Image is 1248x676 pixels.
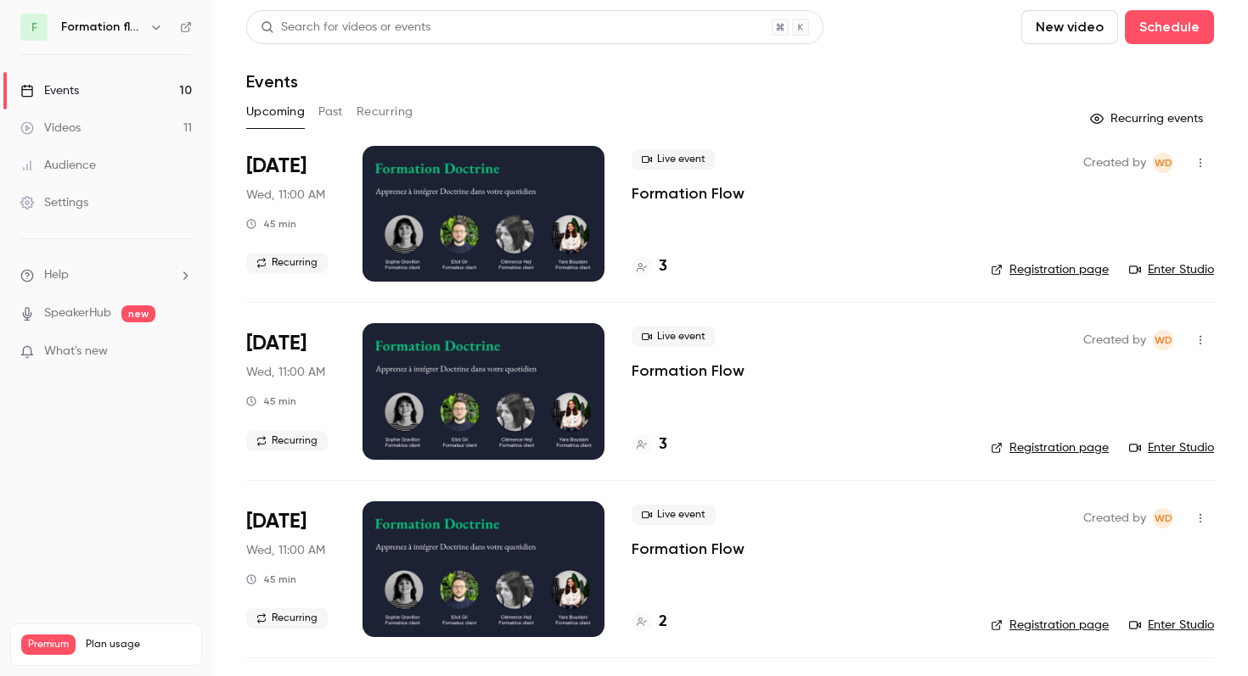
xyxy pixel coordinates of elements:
[1129,439,1214,456] a: Enter Studio
[1125,10,1214,44] button: Schedule
[659,433,667,456] h4: 3
[246,71,298,92] h1: Events
[659,255,667,278] h4: 3
[246,542,325,559] span: Wed, 11:00 AM
[246,217,296,231] div: 45 min
[1083,330,1146,350] span: Created by
[21,634,76,655] span: Premium
[1153,508,1173,528] span: Webinar Doctrine
[1083,508,1146,528] span: Created by
[171,344,192,360] iframe: Noticeable Trigger
[20,82,79,99] div: Events
[246,501,335,637] div: Oct 15 Wed, 11:00 AM (Europe/Paris)
[632,183,745,204] a: Formation Flow
[632,149,716,170] span: Live event
[1129,261,1214,278] a: Enter Studio
[261,19,430,36] div: Search for videos or events
[632,539,745,559] a: Formation Flow
[1155,330,1172,350] span: WD
[991,261,1109,278] a: Registration page
[246,330,306,357] span: [DATE]
[246,364,325,381] span: Wed, 11:00 AM
[318,98,343,126] button: Past
[632,505,716,525] span: Live event
[20,157,96,174] div: Audience
[632,327,716,347] span: Live event
[632,255,667,278] a: 3
[632,360,745,381] a: Formation Flow
[1155,508,1172,528] span: WD
[86,638,191,651] span: Plan usage
[246,146,335,282] div: Oct 1 Wed, 11:00 AM (Europe/Paris)
[20,266,192,284] li: help-dropdown-opener
[1129,617,1214,634] a: Enter Studio
[20,194,88,211] div: Settings
[632,611,667,634] a: 2
[121,305,155,322] span: new
[246,573,296,586] div: 45 min
[61,19,143,36] h6: Formation flow
[1082,105,1214,132] button: Recurring events
[1153,330,1173,350] span: Webinar Doctrine
[991,439,1109,456] a: Registration page
[246,431,328,451] span: Recurring
[246,394,296,408] div: 45 min
[991,617,1109,634] a: Registration page
[246,153,306,180] span: [DATE]
[246,508,306,535] span: [DATE]
[20,120,81,137] div: Videos
[1153,153,1173,173] span: Webinar Doctrine
[44,304,111,322] a: SpeakerHub
[246,608,328,629] span: Recurring
[659,611,667,634] h4: 2
[44,343,108,360] span: What's new
[246,98,305,126] button: Upcoming
[246,253,328,273] span: Recurring
[44,266,69,284] span: Help
[246,187,325,204] span: Wed, 11:00 AM
[1155,153,1172,173] span: WD
[1021,10,1118,44] button: New video
[1083,153,1146,173] span: Created by
[246,323,335,459] div: Oct 8 Wed, 11:00 AM (Europe/Paris)
[31,19,37,36] span: F
[632,433,667,456] a: 3
[357,98,413,126] button: Recurring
